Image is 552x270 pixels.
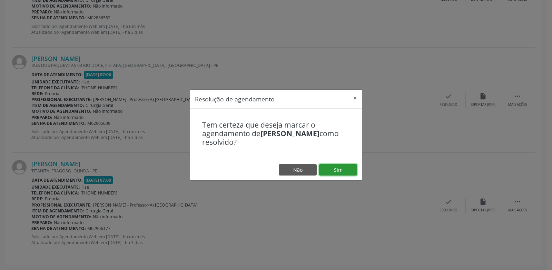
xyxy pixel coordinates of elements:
b: [PERSON_NAME] [260,129,319,138]
h5: Resolução de agendamento [195,94,275,103]
button: Sim [319,164,357,176]
button: Não [279,164,317,176]
h4: Tem certeza que deseja marcar o agendamento de como resolvido? [202,121,350,147]
button: Close [348,90,362,107]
